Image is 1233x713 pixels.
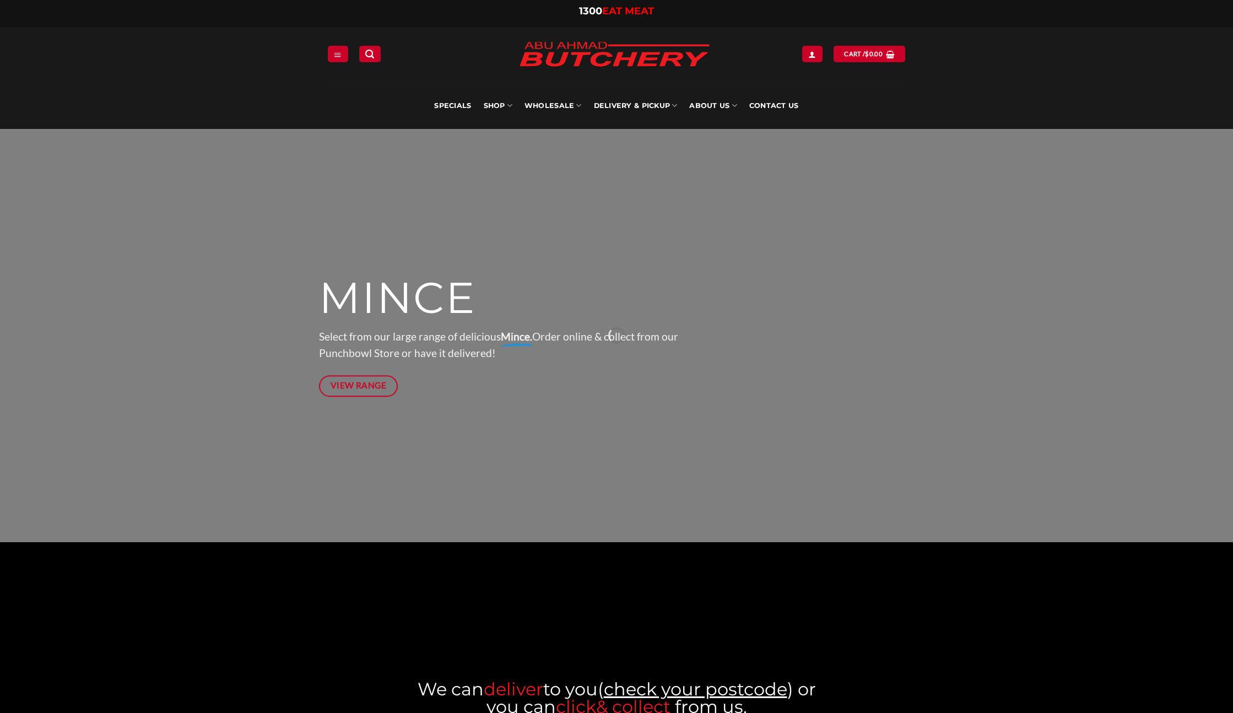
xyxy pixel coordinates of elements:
a: Abu-Ahmad-Butchery-Sydney-Online-Halal-Butcher-click and collect your meat punchbowl [411,575,821,660]
span: deliver [484,678,543,700]
a: Delivery & Pickup [594,83,678,129]
a: Login [802,46,822,62]
a: Menu [328,46,348,62]
a: 1300EAT MEAT [579,5,654,17]
span: Cart / [844,49,883,59]
span: View Range [331,379,387,392]
span: EAT MEAT [602,5,654,17]
bdi: 0.00 [865,50,883,57]
span: $ [865,49,869,59]
a: SHOP [484,83,512,129]
span: 1300 [579,5,602,17]
a: Specials [434,83,471,129]
img: Abu Ahmad Butchery Punchbowl [411,575,821,660]
strong: Mince. [501,330,532,343]
a: Wholesale [524,83,582,129]
a: check your postcode [604,678,787,700]
a: About Us [689,83,737,129]
a: Contact Us [749,83,799,129]
a: View Range [319,375,398,397]
span: MINCE [319,272,476,325]
a: Search [359,46,380,62]
a: View cart [834,46,905,62]
a: deliverto you [484,678,598,700]
img: Abu Ahmad Butchery [510,34,719,76]
span: Select from our large range of delicious Order online & collect from our Punchbowl Store or have ... [319,330,678,360]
